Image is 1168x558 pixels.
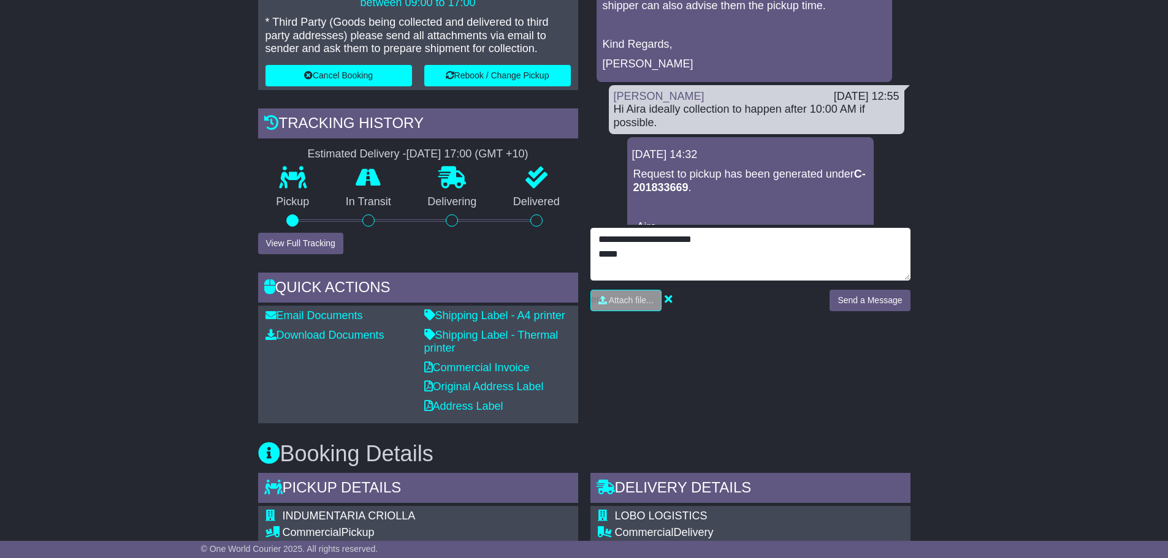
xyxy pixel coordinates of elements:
[258,233,343,254] button: View Full Tracking
[258,473,578,506] div: Pickup Details
[424,380,544,393] a: Original Address Label
[424,329,559,355] a: Shipping Label - Thermal printer
[834,90,899,104] div: [DATE] 12:55
[614,103,899,129] div: Hi Aira ideally collection to happen after 10:00 AM if possible.
[258,108,578,141] div: Tracking history
[283,526,342,538] span: Commercial
[603,38,886,51] p: Kind Regards,
[265,16,571,56] p: * Third Party (Goods being collected and delivered to third party addresses) please send all atta...
[830,290,910,311] button: Send a Message
[258,273,578,306] div: Quick Actions
[615,526,674,538] span: Commercial
[410,195,495,209] p: Delivering
[615,526,857,540] div: Delivery
[615,510,708,522] span: LOBO LOGISTICS
[258,148,578,161] div: Estimated Delivery -
[201,544,378,554] span: © One World Courier 2025. All rights reserved.
[424,400,503,412] a: Address Label
[407,148,529,161] div: [DATE] 17:00 (GMT +10)
[265,309,363,322] a: Email Documents
[424,65,571,86] button: Rebook / Change Pickup
[283,510,416,522] span: INDUMENTARIA CRIOLLA
[614,90,704,102] a: [PERSON_NAME]
[424,361,530,374] a: Commercial Invoice
[603,58,886,71] p: [PERSON_NAME]
[633,168,868,234] p: Request to pickup has been generated under . -Aira
[327,195,410,209] p: In Transit
[265,65,412,86] button: Cancel Booking
[283,526,519,540] div: Pickup
[265,329,384,341] a: Download Documents
[495,195,578,209] p: Delivered
[590,473,910,506] div: Delivery Details
[258,442,910,466] h3: Booking Details
[633,168,866,194] strong: C-201833669
[632,148,869,162] div: [DATE] 14:32
[424,309,565,322] a: Shipping Label - A4 printer
[258,195,328,209] p: Pickup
